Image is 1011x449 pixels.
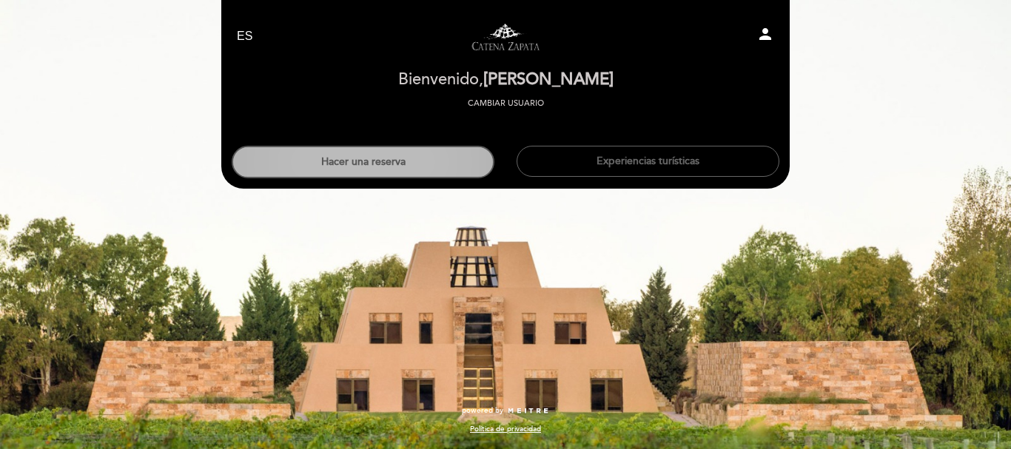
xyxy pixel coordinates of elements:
[398,71,614,89] h2: Bienvenido,
[756,25,774,48] button: person
[517,146,779,177] button: Experiencias turísticas
[756,25,774,43] i: person
[232,146,494,178] button: Hacer una reserva
[463,97,548,110] button: Cambiar usuario
[462,405,503,416] span: powered by
[507,408,549,415] img: MEITRE
[483,70,614,90] span: [PERSON_NAME]
[462,405,549,416] a: powered by
[413,16,598,57] a: Visitas y degustaciones en La Pirámide
[470,424,541,434] a: Política de privacidad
